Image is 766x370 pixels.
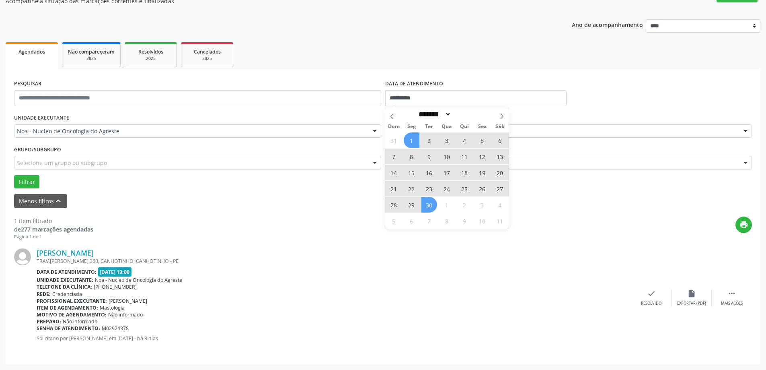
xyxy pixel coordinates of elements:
[14,225,93,234] div: de
[14,234,93,240] div: Página 1 de 1
[98,267,132,277] span: [DATE] 13:00
[37,248,94,257] a: [PERSON_NAME]
[14,217,93,225] div: 1 item filtrado
[647,289,656,298] i: check
[492,197,508,213] span: Outubro 4, 2025
[37,277,93,283] b: Unidade executante:
[52,291,82,298] span: Credenciada
[474,165,490,180] span: Setembro 19, 2025
[37,311,107,318] b: Motivo de agendamento:
[386,149,402,164] span: Setembro 7, 2025
[386,132,402,148] span: Agosto 31, 2025
[95,277,182,283] span: Noa - Nucleo de Oncologia do Agreste
[474,181,490,196] span: Setembro 26, 2025
[403,124,420,129] span: Seg
[37,298,107,304] b: Profissional executante:
[386,197,402,213] span: Setembro 28, 2025
[457,132,472,148] span: Setembro 4, 2025
[68,56,115,62] div: 2025
[68,48,115,55] span: Não compareceram
[457,165,472,180] span: Setembro 18, 2025
[63,318,97,325] span: Não informado
[21,225,93,233] strong: 277 marcações agendadas
[14,248,31,265] img: img
[421,165,437,180] span: Setembro 16, 2025
[456,124,473,129] span: Qui
[677,301,706,306] div: Exportar (PDF)
[420,124,438,129] span: Ter
[385,124,403,129] span: Dom
[37,269,97,275] b: Data de atendimento:
[473,124,491,129] span: Sex
[404,197,419,213] span: Setembro 29, 2025
[457,149,472,164] span: Setembro 11, 2025
[94,283,137,290] span: [PHONE_NUMBER]
[474,197,490,213] span: Outubro 3, 2025
[18,48,45,55] span: Agendados
[100,304,125,311] span: Mastologia
[687,289,696,298] i: insert_drive_file
[14,143,61,156] label: Grupo/Subgrupo
[421,149,437,164] span: Setembro 9, 2025
[108,311,143,318] span: Não informado
[421,132,437,148] span: Setembro 2, 2025
[14,194,67,208] button: Menos filtroskeyboard_arrow_up
[421,197,437,213] span: Setembro 30, 2025
[37,304,98,311] b: Item de agendamento:
[439,165,455,180] span: Setembro 17, 2025
[37,335,631,342] p: Solicitado por [PERSON_NAME] em [DATE] - há 3 dias
[492,181,508,196] span: Setembro 27, 2025
[37,325,100,332] b: Senha de atendimento:
[491,124,509,129] span: Sáb
[492,149,508,164] span: Setembro 13, 2025
[37,318,61,325] b: Preparo:
[492,165,508,180] span: Setembro 20, 2025
[439,181,455,196] span: Setembro 24, 2025
[438,124,456,129] span: Qua
[187,56,227,62] div: 2025
[386,181,402,196] span: Setembro 21, 2025
[739,220,748,229] i: print
[14,78,41,90] label: PESQUISAR
[457,181,472,196] span: Setembro 25, 2025
[14,175,39,189] button: Filtrar
[54,196,63,205] i: keyboard_arrow_up
[404,132,419,148] span: Setembro 1, 2025
[492,132,508,148] span: Setembro 6, 2025
[474,213,490,229] span: Outubro 10, 2025
[17,159,107,167] span: Selecione um grupo ou subgrupo
[439,132,455,148] span: Setembro 3, 2025
[109,298,147,304] span: [PERSON_NAME]
[37,291,51,298] b: Rede:
[421,181,437,196] span: Setembro 23, 2025
[572,19,643,29] p: Ano de acompanhamento
[451,110,478,118] input: Year
[492,213,508,229] span: Outubro 11, 2025
[14,112,69,124] label: UNIDADE EXECUTANTE
[131,56,171,62] div: 2025
[404,213,419,229] span: Outubro 6, 2025
[138,48,163,55] span: Resolvidos
[439,149,455,164] span: Setembro 10, 2025
[404,149,419,164] span: Setembro 8, 2025
[17,127,365,135] span: Noa - Nucleo de Oncologia do Agreste
[386,165,402,180] span: Setembro 14, 2025
[194,48,221,55] span: Cancelados
[641,301,661,306] div: Resolvido
[721,301,743,306] div: Mais ações
[457,197,472,213] span: Outubro 2, 2025
[474,149,490,164] span: Setembro 12, 2025
[474,132,490,148] span: Setembro 5, 2025
[457,213,472,229] span: Outubro 9, 2025
[416,110,452,118] select: Month
[37,283,92,290] b: Telefone da clínica:
[386,213,402,229] span: Outubro 5, 2025
[439,213,455,229] span: Outubro 8, 2025
[37,258,631,265] div: TRAV.[PERSON_NAME] 360, CANHOTINHO, CANHOTINHO - PE
[439,197,455,213] span: Outubro 1, 2025
[735,217,752,233] button: print
[727,289,736,298] i: 
[404,165,419,180] span: Setembro 15, 2025
[404,181,419,196] span: Setembro 22, 2025
[421,213,437,229] span: Outubro 7, 2025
